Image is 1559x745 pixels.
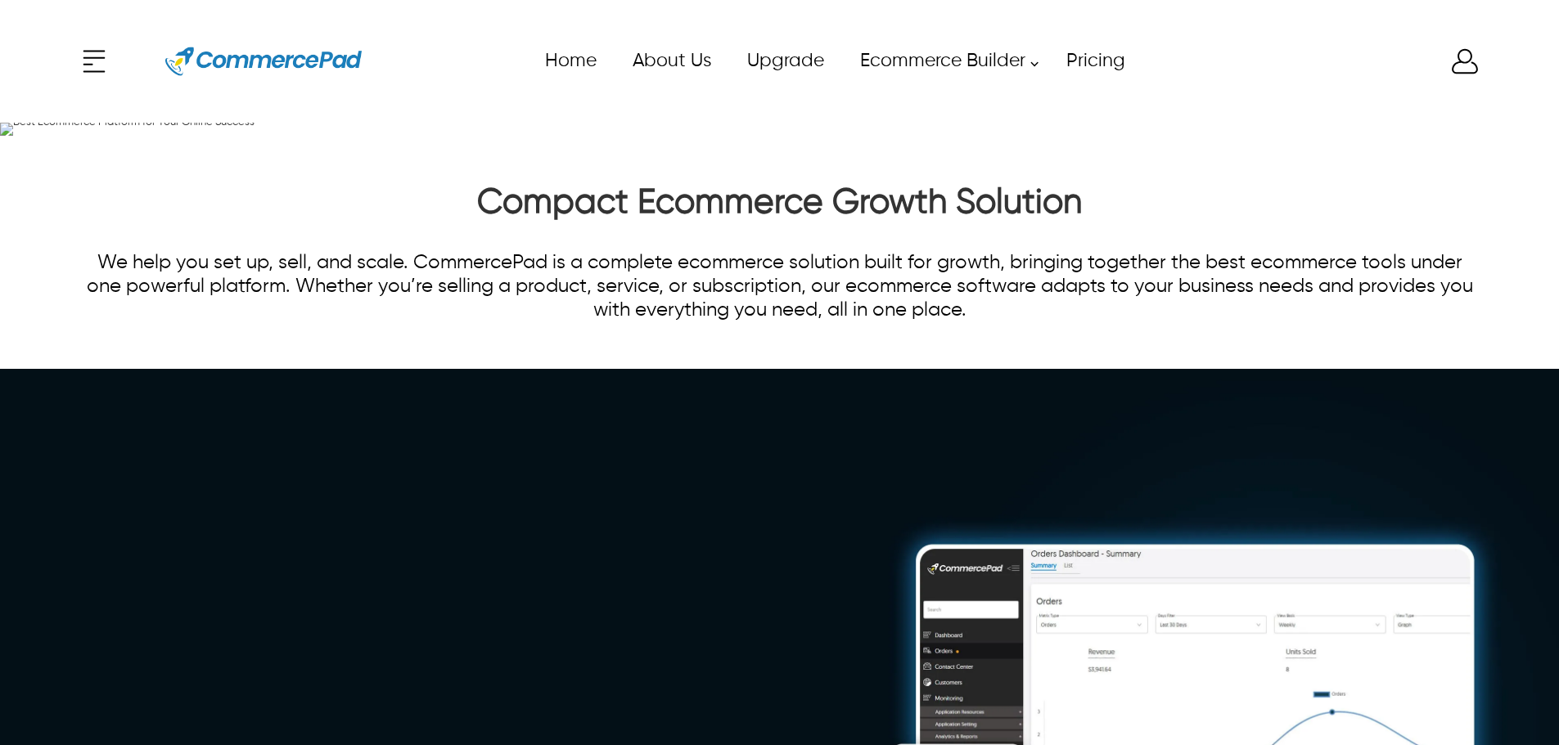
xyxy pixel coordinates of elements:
h2: Compact Ecommerce Growth Solution [78,182,1481,231]
a: Website Logo for Commerce Pad [151,25,376,98]
a: About Us [614,43,728,79]
a: Pricing [1048,43,1142,79]
img: Website Logo for Commerce Pad [165,25,362,98]
a: Home [526,43,614,79]
a: Ecommerce Builder [841,43,1048,79]
p: We help you set up, sell, and scale. CommercePad is a complete ecommerce solution built for growt... [78,251,1481,322]
a: Upgrade [728,43,841,79]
